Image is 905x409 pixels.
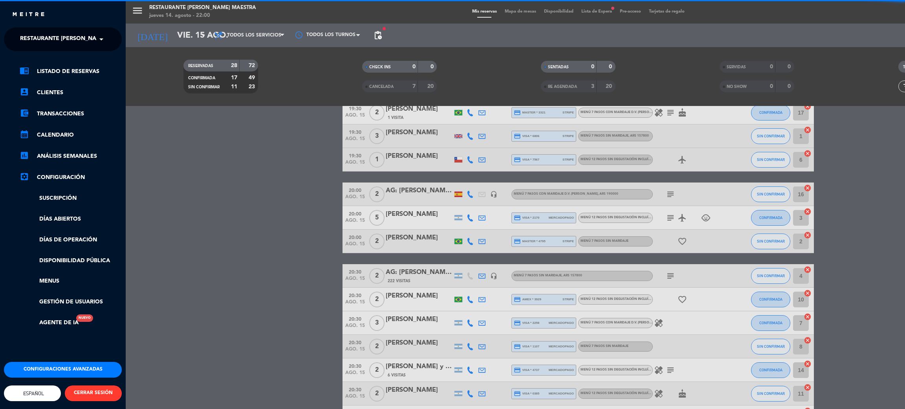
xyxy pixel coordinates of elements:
[20,215,122,224] a: Días abiertos
[20,88,122,97] a: account_boxClientes
[20,66,29,75] i: chrome_reader_mode
[12,12,45,18] img: MEITRE
[20,130,122,140] a: calendar_monthCalendario
[20,152,122,161] a: assessmentANÁLISIS SEMANALES
[20,67,122,76] a: chrome_reader_modeListado de Reservas
[65,385,122,401] button: CERRAR SESIÓN
[4,362,122,378] button: Configuraciones avanzadas
[20,194,122,203] a: Suscripción
[20,151,29,160] i: assessment
[20,256,122,265] a: Disponibilidad pública
[20,109,122,119] a: account_balance_walletTransacciones
[20,87,29,97] i: account_box
[76,314,93,322] div: Nuevo
[20,236,122,245] a: Días de Operación
[20,31,134,47] span: Restaurante [PERSON_NAME] Maestra
[20,277,122,286] a: Menus
[382,26,387,31] span: fiber_manual_record
[20,173,122,182] a: Configuración
[20,172,29,181] i: settings_applications
[20,318,79,327] a: Agente de IANuevo
[21,391,44,396] span: Español
[20,130,29,139] i: calendar_month
[20,108,29,118] i: account_balance_wallet
[20,298,122,307] a: Gestión de usuarios
[373,31,383,40] span: pending_actions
